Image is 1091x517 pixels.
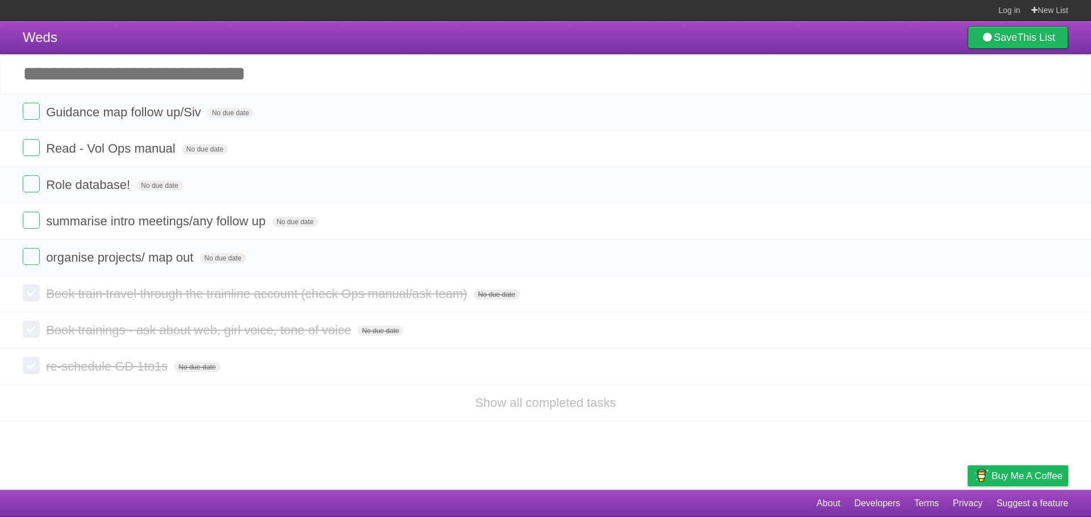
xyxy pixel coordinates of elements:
span: summarise intro meetings/any follow up [46,214,268,228]
a: About [817,493,840,514]
span: Buy me a coffee [992,466,1063,486]
span: No due date [136,180,182,191]
span: re-schedule GD 1to1s [46,359,170,373]
a: Terms [914,493,939,514]
span: No due date [174,362,220,372]
label: Done [23,321,40,338]
label: Done [23,248,40,265]
label: Done [23,139,40,156]
a: Show all completed tasks [475,396,616,410]
span: No due date [473,289,519,300]
a: Developers [854,493,900,514]
label: Done [23,284,40,301]
span: Read - Vol Ops manual [46,141,178,155]
span: No due date [272,217,318,227]
span: Role database! [46,178,133,192]
img: Buy me a coffee [973,466,989,485]
label: Done [23,357,40,374]
a: Privacy [953,493,982,514]
span: No due date [207,108,253,118]
span: Weds [23,30,57,45]
a: Suggest a feature [997,493,1068,514]
span: Guidance map follow up/Siv [46,105,204,119]
a: SaveThis List [968,26,1068,49]
span: Book train travel through the trainline account (check Ops manual/ask team) [46,287,470,301]
span: organise projects/ map out [46,250,196,264]
label: Done [23,212,40,229]
span: No due date [182,144,228,154]
span: Book trainings - ask about web, girl voice, tone of voice [46,323,354,337]
label: Done [23,103,40,120]
span: No due date [357,326,403,336]
span: No due date [200,253,246,263]
a: Buy me a coffee [968,465,1068,486]
b: This List [1017,32,1055,43]
label: Done [23,175,40,192]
